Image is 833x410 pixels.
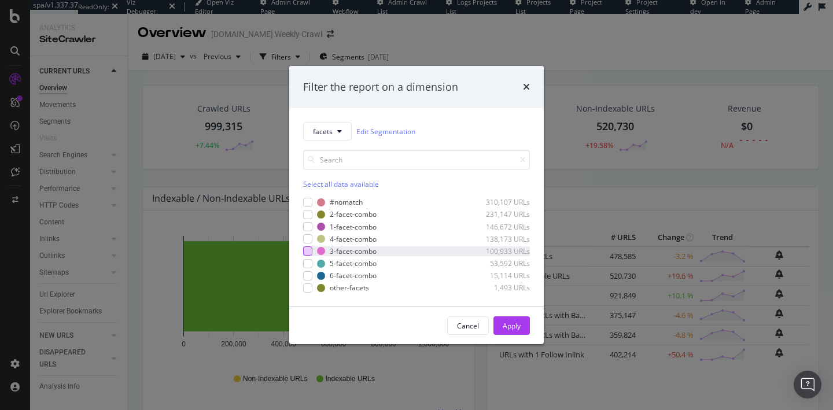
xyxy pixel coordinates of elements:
[473,271,530,280] div: 15,114 URLs
[330,210,377,220] div: 2-facet-combo
[313,127,333,136] span: facets
[457,321,479,331] div: Cancel
[794,371,821,398] div: Open Intercom Messenger
[473,283,530,293] div: 1,493 URLs
[289,66,544,345] div: modal
[523,80,530,95] div: times
[473,197,530,207] div: 310,107 URLs
[303,150,530,170] input: Search
[330,234,377,244] div: 4-facet-combo
[330,283,369,293] div: other-facets
[447,316,489,335] button: Cancel
[473,210,530,220] div: 231,147 URLs
[330,197,363,207] div: #nomatch
[330,222,377,232] div: 1-facet-combo
[356,125,415,138] a: Edit Segmentation
[330,271,377,280] div: 6-facet-combo
[303,80,458,95] div: Filter the report on a dimension
[473,234,530,244] div: 138,173 URLs
[473,222,530,232] div: 146,672 URLs
[303,179,530,189] div: Select all data available
[473,258,530,268] div: 53,592 URLs
[303,122,352,141] button: facets
[330,258,377,268] div: 5-facet-combo
[473,246,530,256] div: 100,933 URLs
[503,321,521,331] div: Apply
[493,316,530,335] button: Apply
[330,246,377,256] div: 3-facet-combo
